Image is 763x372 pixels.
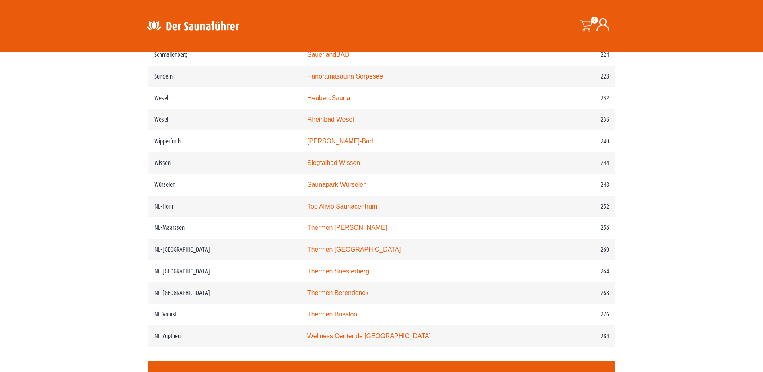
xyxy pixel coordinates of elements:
td: 240 [531,130,615,152]
td: NL-Maarssen [148,217,301,239]
a: Wellness Center de [GEOGRAPHIC_DATA] [307,333,431,339]
td: 256 [531,217,615,239]
td: 268 [531,282,615,304]
td: NL-Horn [148,196,301,217]
td: Schmallenberg [148,44,301,66]
td: NL-Voorst [148,304,301,325]
td: Wesel [148,87,301,109]
td: 244 [531,152,615,174]
a: Thermen Bussloo [307,311,357,318]
td: 276 [531,304,615,325]
td: 248 [531,174,615,196]
td: Wesel [148,109,301,130]
td: Wissen [148,152,301,174]
a: Siegtalbad Wissen [307,159,360,166]
a: Panoramasauna Sorpesee [307,73,383,80]
td: 264 [531,260,615,282]
a: Saunapark Würselen [307,181,367,188]
a: [PERSON_NAME]-Bad [307,138,373,145]
td: Wipperfürth [148,130,301,152]
a: Thermen Berendonck [307,289,368,296]
a: Thermen Soesterberg [307,268,369,275]
td: NL-[GEOGRAPHIC_DATA] [148,260,301,282]
td: 224 [531,44,615,66]
a: Thermen [PERSON_NAME] [307,224,387,231]
td: NL-[GEOGRAPHIC_DATA] [148,239,301,260]
a: Thermen [GEOGRAPHIC_DATA] [307,246,401,253]
td: 236 [531,109,615,130]
a: SauerlandBAD [307,51,350,58]
span: 0 [591,17,598,24]
td: 232 [531,87,615,109]
td: Würselen [148,174,301,196]
td: NL-[GEOGRAPHIC_DATA] [148,282,301,304]
td: Sundern [148,66,301,87]
td: NL-Zupthen [148,325,301,347]
a: HeubergSauna [307,95,350,101]
td: 228 [531,66,615,87]
a: Rheinbad Wesel [307,116,354,123]
a: Top Alivio Saunacentrum [307,203,377,210]
td: 260 [531,239,615,260]
td: 284 [531,325,615,347]
td: 252 [531,196,615,217]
